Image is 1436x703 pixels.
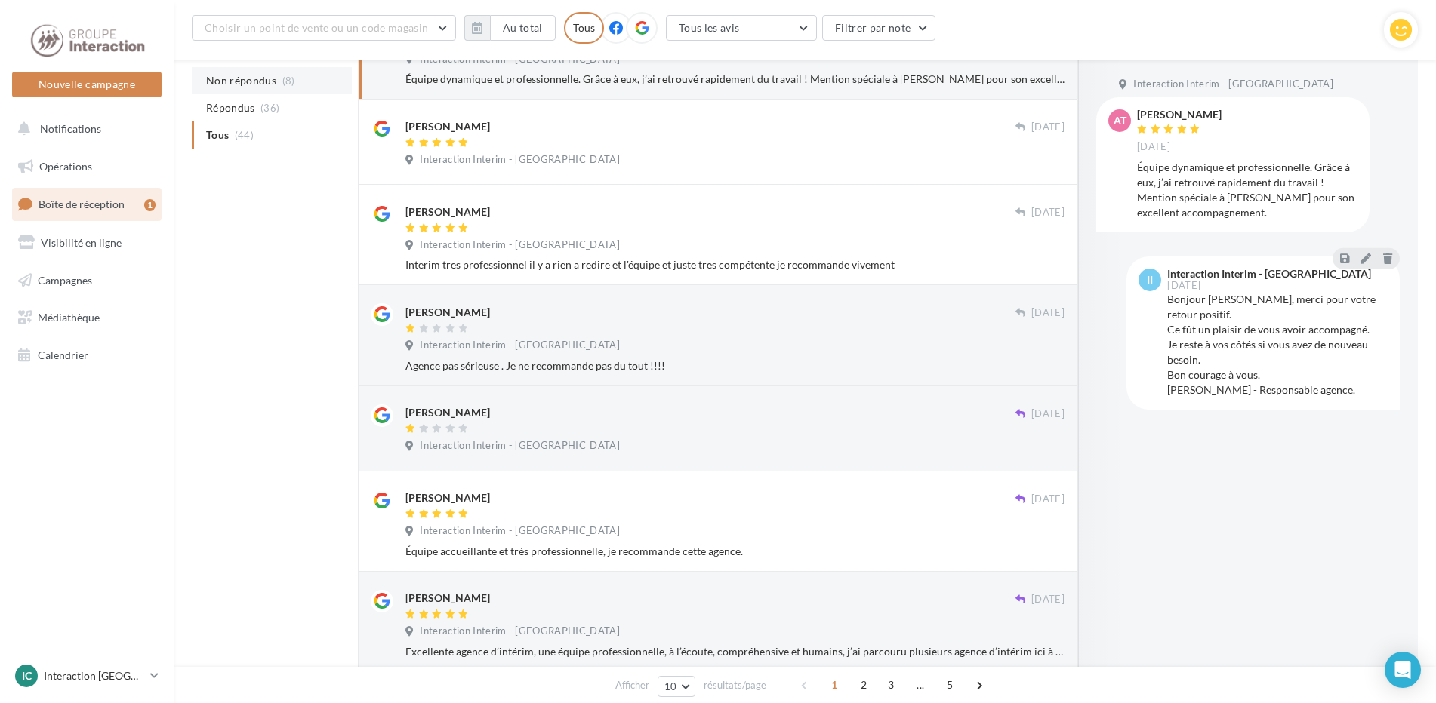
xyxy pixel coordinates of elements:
[405,591,490,606] div: [PERSON_NAME]
[1031,493,1065,506] span: [DATE]
[405,490,490,505] div: [PERSON_NAME]
[679,21,740,34] span: Tous les avis
[44,668,144,683] p: Interaction [GEOGRAPHIC_DATA]
[1133,78,1333,91] span: Interaction Interim - [GEOGRAPHIC_DATA]
[9,188,165,220] a: Boîte de réception1
[9,302,165,333] a: Médiathèque
[1137,109,1222,120] div: [PERSON_NAME]
[1114,113,1126,128] span: AT
[38,311,100,324] span: Médiathèque
[405,305,490,320] div: [PERSON_NAME]
[822,15,936,41] button: Filtrer par note
[206,73,276,88] span: Non répondus
[908,673,932,697] span: ...
[9,339,165,371] a: Calendrier
[39,160,92,173] span: Opérations
[260,102,279,114] span: (36)
[852,673,876,697] span: 2
[490,15,556,41] button: Au total
[40,122,101,135] span: Notifications
[405,204,490,219] div: [PERSON_NAME]
[879,673,903,697] span: 3
[1031,593,1065,606] span: [DATE]
[405,72,1065,87] div: Équipe dynamique et professionnelle. Grâce à eux, j’ai retrouvé rapidement du travail ! Mention s...
[206,100,255,115] span: Répondus
[405,119,490,134] div: [PERSON_NAME]
[405,405,490,420] div: [PERSON_NAME]
[420,625,620,638] span: Interaction Interim - [GEOGRAPHIC_DATA]
[938,673,962,697] span: 5
[464,15,556,41] button: Au total
[405,544,1065,559] div: Équipe accueillante et très professionnelle, je recommande cette agence.
[12,72,162,97] button: Nouvelle campagne
[1031,407,1065,421] span: [DATE]
[9,265,165,296] a: Campagnes
[405,644,1065,659] div: Excellente agence d’intérim, une équipe professionnelle, à l’écoute, compréhensive et humains, j’...
[144,199,156,211] div: 1
[405,358,1065,373] div: Agence pas sérieuse . Je ne recommande pas du tout !!!!
[22,668,32,683] span: IC
[9,227,165,259] a: Visibilité en ligne
[39,198,125,210] span: Boîte de réception
[1031,206,1065,219] span: [DATE]
[9,151,165,183] a: Opérations
[420,339,620,352] span: Interaction Interim - [GEOGRAPHIC_DATA]
[615,678,649,692] span: Afficher
[9,113,159,145] button: Notifications
[666,15,817,41] button: Tous les avis
[1167,281,1200,290] span: [DATE]
[12,662,162,690] a: IC Interaction [GEOGRAPHIC_DATA]
[658,676,696,697] button: 10
[282,75,295,87] span: (8)
[41,236,122,249] span: Visibilité en ligne
[1167,292,1388,398] div: Bonjour [PERSON_NAME], merci pour votre retour positif. Ce fût un plaisir de vous avoir accompagn...
[38,273,92,286] span: Campagnes
[822,673,846,697] span: 1
[38,348,88,361] span: Calendrier
[1385,652,1421,688] div: Open Intercom Messenger
[420,524,620,538] span: Interaction Interim - [GEOGRAPHIC_DATA]
[420,153,620,167] span: Interaction Interim - [GEOGRAPHIC_DATA]
[1137,160,1357,220] div: Équipe dynamique et professionnelle. Grâce à eux, j’ai retrouvé rapidement du travail ! Mention s...
[564,12,604,44] div: Tous
[420,238,620,252] span: Interaction Interim - [GEOGRAPHIC_DATA]
[704,678,766,692] span: résultats/page
[420,439,620,453] span: Interaction Interim - [GEOGRAPHIC_DATA]
[1031,121,1065,134] span: [DATE]
[1031,306,1065,320] span: [DATE]
[405,257,1065,272] div: Interim tres professionnel il y a rien a redire et l'équipe et juste tres compétente je recommand...
[205,21,428,34] span: Choisir un point de vente ou un code magasin
[1137,140,1170,154] span: [DATE]
[664,680,677,692] span: 10
[1147,272,1153,287] span: II
[192,15,456,41] button: Choisir un point de vente ou un code magasin
[1167,269,1371,279] div: Interaction Interim - [GEOGRAPHIC_DATA]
